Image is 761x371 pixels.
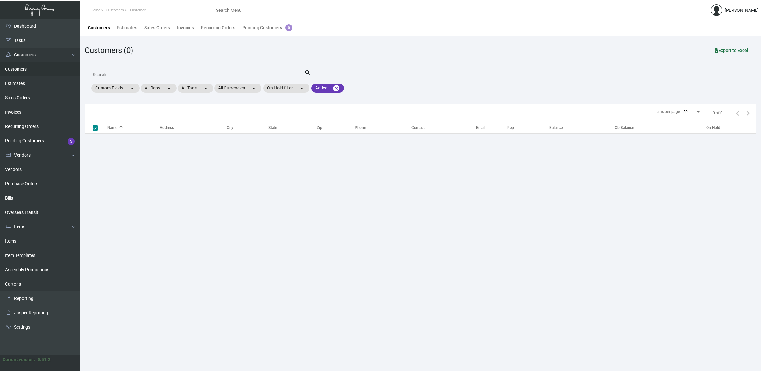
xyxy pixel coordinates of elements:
[85,45,133,56] div: Customers (0)
[317,125,354,131] div: Zip
[743,108,753,118] button: Next page
[615,125,705,131] div: Qb Balance
[507,125,514,131] div: Rep
[733,108,743,118] button: Previous page
[263,84,309,93] mat-chip: On Hold filter
[411,125,476,131] div: Contact
[268,125,317,131] div: State
[411,125,425,131] div: Contact
[128,84,136,92] mat-icon: arrow_drop_down
[683,110,701,114] mat-select: Items per page:
[654,109,681,115] div: Items per page:
[165,84,173,92] mat-icon: arrow_drop_down
[160,125,174,131] div: Address
[317,125,322,131] div: Zip
[311,84,344,93] mat-chip: Active
[227,125,233,131] div: City
[202,84,210,92] mat-icon: arrow_drop_down
[298,84,306,92] mat-icon: arrow_drop_down
[355,125,366,131] div: Phone
[107,125,117,131] div: Name
[476,122,507,133] th: Email
[91,84,140,93] mat-chip: Custom Fields
[355,125,412,131] div: Phone
[3,356,35,363] div: Current version:
[141,84,177,93] mat-chip: All Reps
[106,8,124,12] span: Customers
[201,25,235,31] div: Recurring Orders
[549,125,563,131] div: Balance
[304,69,311,77] mat-icon: search
[250,84,258,92] mat-icon: arrow_drop_down
[332,84,340,92] mat-icon: cancel
[130,8,146,12] span: Customer
[178,84,213,93] mat-chip: All Tags
[38,356,50,363] div: 0.51.2
[507,125,549,131] div: Rep
[214,84,261,93] mat-chip: All Currencies
[549,125,614,131] div: Balance
[268,125,277,131] div: State
[88,25,110,31] div: Customers
[683,110,688,114] span: 50
[227,125,269,131] div: City
[160,125,226,131] div: Address
[706,122,754,133] th: On Hold
[117,25,137,31] div: Estimates
[615,125,634,131] div: Qb Balance
[144,25,170,31] div: Sales Orders
[242,25,292,31] div: Pending Customers
[711,4,722,16] img: admin@bootstrapmaster.com
[177,25,194,31] div: Invoices
[713,110,722,116] div: 0 of 0
[725,7,759,14] div: [PERSON_NAME]
[91,8,100,12] span: Home
[107,125,160,131] div: Name
[715,48,748,53] span: Export to Excel
[710,45,753,56] button: Export to Excel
